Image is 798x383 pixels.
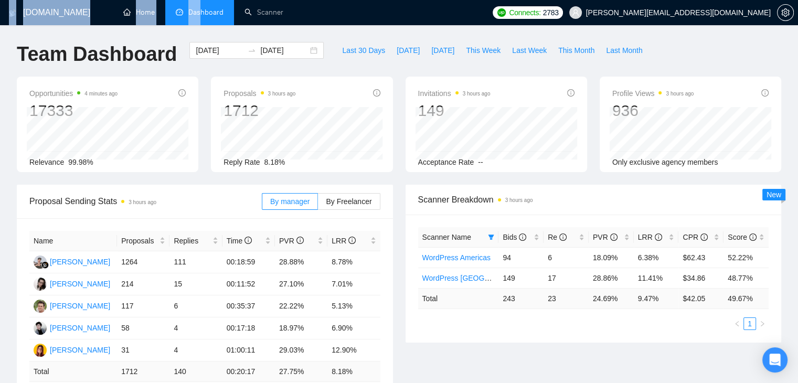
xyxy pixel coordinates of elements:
td: 214 [117,273,169,295]
td: 9.47 % [634,288,679,308]
span: By manager [270,197,310,206]
span: [DATE] [431,45,454,56]
span: New [767,190,781,199]
img: OK [34,322,47,335]
button: Last Month [600,42,648,59]
td: 00:20:17 [222,361,275,382]
span: info-circle [559,233,567,241]
time: 3 hours ago [268,91,296,97]
button: This Week [460,42,506,59]
span: Relevance [29,158,64,166]
a: PK[PERSON_NAME] [34,279,110,288]
span: info-circle [610,233,618,241]
td: 4 [169,317,222,339]
span: Acceptance Rate [418,158,474,166]
span: info-circle [178,89,186,97]
img: AK [34,344,47,357]
img: MF [34,300,47,313]
div: Open Intercom Messenger [762,347,788,373]
td: 140 [169,361,222,382]
span: info-circle [761,89,769,97]
span: [DATE] [397,45,420,56]
td: 31 [117,339,169,361]
td: Total [29,361,117,382]
td: 243 [498,288,544,308]
td: 6 [544,247,589,268]
div: 1712 [224,101,295,121]
span: PVR [593,233,618,241]
a: WordPress Americas [422,253,491,262]
span: Invitations [418,87,491,100]
li: Previous Page [731,317,743,330]
time: 3 hours ago [666,91,694,97]
span: dashboard [176,8,183,16]
td: 8.78% [327,251,380,273]
td: 117 [117,295,169,317]
td: 18.09% [589,247,634,268]
td: 6 [169,295,222,317]
span: Proposal Sending Stats [29,195,262,208]
span: This Month [558,45,594,56]
span: info-circle [296,237,304,244]
span: Proposals [224,87,295,100]
td: 00:11:52 [222,273,275,295]
span: info-circle [655,233,662,241]
img: PK [34,278,47,291]
span: filter [486,229,496,245]
span: Only exclusive agency members [612,158,718,166]
span: Opportunities [29,87,118,100]
td: 17 [544,268,589,288]
span: to [248,46,256,55]
th: Name [29,231,117,251]
a: searchScanner [244,8,283,17]
input: End date [260,45,308,56]
img: RF [34,256,47,269]
a: MF[PERSON_NAME] [34,301,110,310]
span: Last Month [606,45,642,56]
span: Connects: [509,7,540,18]
span: info-circle [373,89,380,97]
span: user [572,9,579,16]
span: Last Week [512,45,547,56]
button: [DATE] [391,42,425,59]
span: Dashboard [188,8,224,17]
td: 48.77% [723,268,769,288]
span: By Freelancer [326,197,371,206]
img: logo [9,5,16,22]
td: 27.10% [275,273,327,295]
span: setting [778,8,793,17]
td: 00:35:37 [222,295,275,317]
td: Total [418,288,499,308]
td: 15 [169,273,222,295]
div: [PERSON_NAME] [50,344,110,356]
td: 00:18:59 [222,251,275,273]
button: setting [777,4,794,21]
td: 4 [169,339,222,361]
div: 149 [418,101,491,121]
span: right [759,321,765,327]
a: OK[PERSON_NAME] [34,323,110,332]
th: Proposals [117,231,169,251]
span: Profile Views [612,87,694,100]
td: $34.86 [678,268,723,288]
span: filter [488,234,494,240]
span: 2783 [543,7,559,18]
span: 8.18% [264,158,285,166]
span: Score [728,233,756,241]
li: 1 [743,317,756,330]
a: RF[PERSON_NAME] [34,257,110,265]
div: 936 [612,101,694,121]
td: $ 42.05 [678,288,723,308]
time: 3 hours ago [505,197,533,203]
td: 94 [498,247,544,268]
span: info-circle [749,233,757,241]
span: Reply Rate [224,158,260,166]
li: Next Page [756,317,769,330]
a: 1 [744,318,756,329]
button: [DATE] [425,42,460,59]
td: 28.88% [275,251,327,273]
td: 01:00:11 [222,339,275,361]
span: info-circle [700,233,708,241]
time: 3 hours ago [463,91,491,97]
span: CPR [683,233,707,241]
